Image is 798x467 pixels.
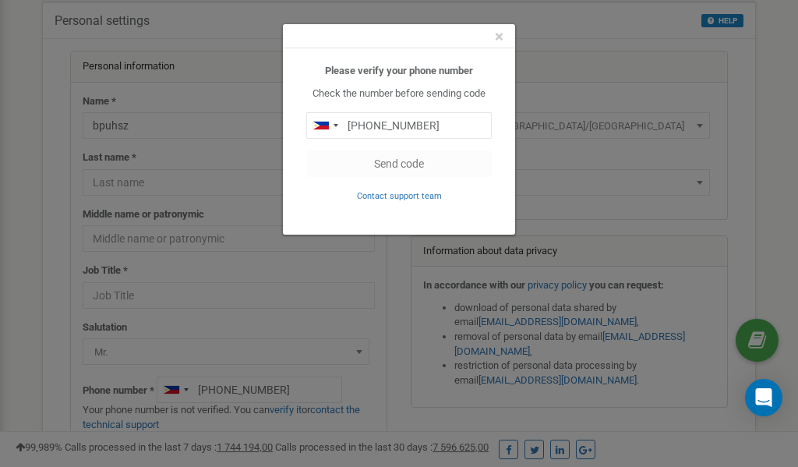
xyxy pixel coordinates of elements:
[306,87,492,101] p: Check the number before sending code
[495,27,503,46] span: ×
[306,112,492,139] input: 0905 123 4567
[307,113,343,138] div: Telephone country code
[745,379,782,416] div: Open Intercom Messenger
[357,191,442,201] small: Contact support team
[306,150,492,177] button: Send code
[325,65,473,76] b: Please verify your phone number
[357,189,442,201] a: Contact support team
[495,29,503,45] button: Close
